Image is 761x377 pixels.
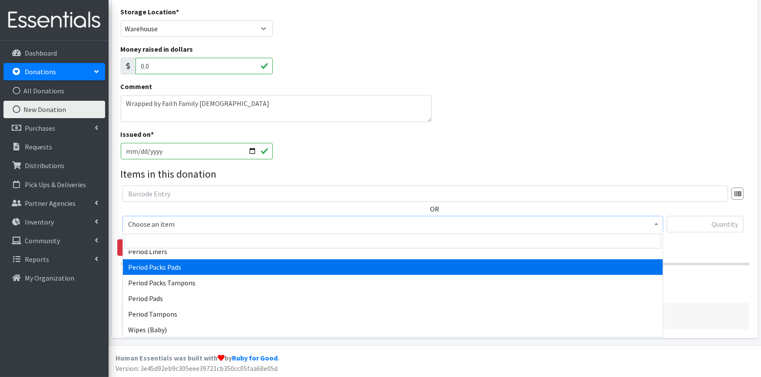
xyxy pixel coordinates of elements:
[3,6,105,35] img: HumanEssentials
[667,216,744,232] input: Quantity
[122,185,728,202] input: Barcode Entry
[121,129,154,139] label: Issued on
[128,218,658,230] span: Choose an item
[25,274,74,282] p: My Organization
[3,82,105,99] a: All Donations
[25,49,57,57] p: Dashboard
[25,124,55,132] p: Purchases
[123,275,663,291] li: Period Packs Tampons
[25,180,86,189] p: Pick Ups & Deliveries
[117,239,161,256] a: Remove
[3,232,105,249] a: Community
[3,195,105,212] a: Partner Agencies
[232,354,278,362] a: Ruby for Good
[25,142,52,151] p: Requests
[3,176,105,193] a: Pick Ups & Deliveries
[121,81,152,92] label: Comment
[3,63,105,80] a: Donations
[25,199,76,208] p: Partner Agencies
[25,236,60,245] p: Community
[123,322,663,337] li: Wipes (Baby)
[123,291,663,306] li: Period Pads
[123,244,663,259] li: Period Liners
[25,161,64,170] p: Distributions
[151,130,154,139] abbr: required
[3,44,105,62] a: Dashboard
[3,157,105,174] a: Distributions
[176,7,179,16] abbr: required
[121,7,179,17] label: Storage Location
[3,101,105,118] a: New Donation
[116,364,278,373] span: Version: 3e45d92eb9c305eee39721cb350cc05faa68e05d
[123,259,663,275] li: Period Packs Pads
[121,44,193,54] label: Money raised in dollars
[116,354,279,362] strong: Human Essentials was built with by .
[3,213,105,231] a: Inventory
[123,306,663,322] li: Period Tampons
[430,204,440,214] label: OR
[3,269,105,287] a: My Organization
[3,251,105,268] a: Reports
[25,67,56,76] p: Donations
[122,216,663,232] span: Choose an item
[3,138,105,155] a: Requests
[25,255,49,264] p: Reports
[25,218,54,226] p: Inventory
[121,166,749,182] legend: Items in this donation
[3,119,105,137] a: Purchases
